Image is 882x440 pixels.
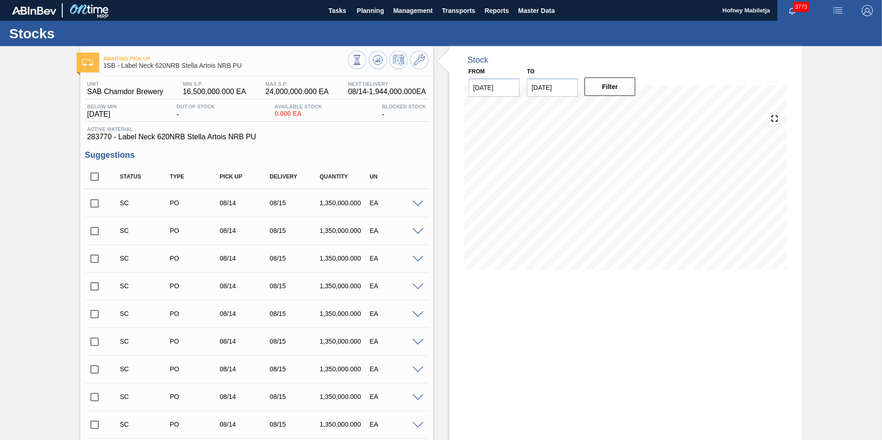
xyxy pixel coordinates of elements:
span: MAX S.P. [265,81,328,87]
label: From [469,68,485,75]
div: EA [367,393,423,400]
div: Suggestion Created [118,393,173,400]
div: EA [367,365,423,373]
div: Type [167,173,223,180]
div: Suggestion Created [118,365,173,373]
span: 24,000,000.000 EA [265,88,328,96]
div: Status [118,173,173,180]
span: Below Min [87,104,117,109]
span: Master Data [518,5,554,16]
span: Available Stock [274,104,322,109]
div: Purchase order [167,338,223,345]
span: Unit [87,81,163,87]
div: Suggestion Created [118,421,173,428]
div: - [380,104,429,119]
h3: Suggestions [85,150,429,160]
span: Next Delivery [348,81,426,87]
div: Purchase order [167,310,223,317]
div: 08/14/2025 [217,255,273,262]
input: mm/dd/yyyy [469,78,520,97]
div: 08/15/2025 [268,365,323,373]
div: 08/15/2025 [268,282,323,290]
span: MIN S.P. [183,81,246,87]
div: Suggestion Created [118,227,173,234]
span: 08/14 - 1,944,000.000 EA [348,88,426,96]
div: EA [367,227,423,234]
div: Suggestion Created [118,338,173,345]
div: 08/14/2025 [217,393,273,400]
button: Notifications [777,4,807,17]
div: 08/14/2025 [217,365,273,373]
div: Suggestion Created [118,310,173,317]
button: Schedule Inventory [389,51,408,69]
span: Out Of Stock [177,104,215,109]
div: 08/14/2025 [217,199,273,207]
span: 3773 [793,2,809,12]
div: UN [367,173,423,180]
div: Purchase order [167,393,223,400]
div: 08/14/2025 [217,227,273,234]
div: Suggestion Created [118,282,173,290]
span: 16,500,000.000 EA [183,88,246,96]
div: Stock [468,55,489,65]
div: Purchase order [167,255,223,262]
div: 1,350,000.000 [317,255,373,262]
div: EA [367,421,423,428]
label: to [527,68,534,75]
img: Logout [862,5,873,16]
div: Purchase order [167,421,223,428]
div: 1,350,000.000 [317,338,373,345]
span: [DATE] [87,110,117,119]
img: TNhmsLtSVTkK8tSr43FrP2fwEKptu5GPRR3wAAAABJRU5ErkJggg== [12,6,56,15]
span: Tasks [327,5,347,16]
button: Go to Master Data / General [410,51,429,69]
div: 08/15/2025 [268,199,323,207]
div: EA [367,338,423,345]
div: 1,350,000.000 [317,227,373,234]
div: 08/14/2025 [217,338,273,345]
div: Purchase order [167,199,223,207]
div: 08/15/2025 [268,393,323,400]
button: Filter [584,77,636,96]
div: Purchase order [167,282,223,290]
div: 08/15/2025 [268,310,323,317]
img: userActions [832,5,843,16]
span: Blocked Stock [382,104,426,109]
div: Delivery [268,173,323,180]
input: mm/dd/yyyy [527,78,578,97]
span: 283770 - Label Neck 620NRB Stella Artois NRB PU [87,133,426,141]
div: EA [367,282,423,290]
div: 08/15/2025 [268,227,323,234]
div: Quantity [317,173,373,180]
div: Purchase order [167,227,223,234]
img: Ícone [82,59,94,66]
span: SAB Chamdor Brewery [87,88,163,96]
div: 1,350,000.000 [317,421,373,428]
div: 1,350,000.000 [317,393,373,400]
div: 08/14/2025 [217,282,273,290]
span: Transports [442,5,475,16]
span: Planning [357,5,384,16]
div: Suggestion Created [118,199,173,207]
div: 1,350,000.000 [317,365,373,373]
span: 1SB - Label Neck 620NRB Stella Artois NRB PU [103,62,348,69]
div: Suggestion Created [118,255,173,262]
span: Active Material [87,126,426,132]
div: 08/15/2025 [268,338,323,345]
span: Management [393,5,433,16]
div: EA [367,310,423,317]
div: 08/14/2025 [217,310,273,317]
button: Stocks Overview [348,51,366,69]
div: Purchase order [167,365,223,373]
span: Reports [484,5,509,16]
div: EA [367,255,423,262]
button: Update Chart [369,51,387,69]
span: Awaiting Pick Up [103,56,348,61]
div: 08/14/2025 [217,421,273,428]
div: - [174,104,217,119]
div: 08/15/2025 [268,421,323,428]
span: 0.000 EA [274,110,322,117]
div: 08/15/2025 [268,255,323,262]
div: Pick up [217,173,273,180]
div: 1,350,000.000 [317,310,373,317]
